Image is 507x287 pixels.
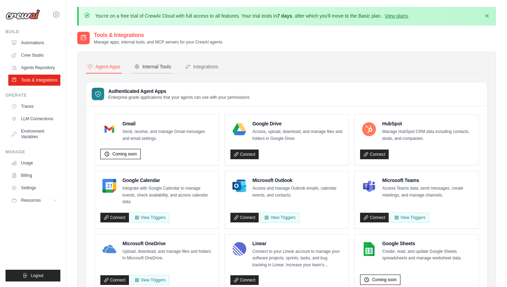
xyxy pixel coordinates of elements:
[252,128,343,142] p: Access, upload, download, and manage files and folders in Google Drive.
[102,179,116,193] img: Google Calendar Logo
[230,150,259,159] a: Connect
[122,128,213,142] p: Send, receive, and manage Gmail messages and email settings.
[94,39,222,45] p: Manage apps, internal tools, and MCP servers for your CrewAI agents
[6,270,60,281] button: Logout
[382,177,473,184] h4: Microsoft Teams
[183,60,220,74] button: Integrations
[185,63,218,70] div: Integrations
[8,182,60,193] a: Settings
[131,212,169,223] button: View Triggers
[100,213,129,222] a: Connect
[8,195,60,206] button: Resources
[252,185,343,199] p: Access and manage Outlook emails, calendar events, and contacts.
[382,240,473,247] h4: Google Sheets
[6,93,60,98] div: Operate
[122,185,213,205] p: Integrate with Google Calendar to manage events, check availability, and access calendar data.
[133,60,172,74] button: Internal Tools
[362,179,376,193] img: Microsoft Teams Logo
[8,101,60,112] a: Traces
[8,170,60,181] a: Billing
[252,240,343,247] h4: Linear
[131,275,169,285] : View Triggers
[6,29,60,35] div: Build
[8,50,60,61] a: Crew Studio
[230,275,259,285] a: Connect
[8,62,60,73] a: Agents Repository
[8,37,60,48] a: Automations
[102,122,116,136] img: Gmail Logo
[230,213,259,222] a: Connect
[108,88,250,95] h3: Authenticated Agent Apps
[122,120,213,127] h4: Gmail
[86,60,122,74] button: Agent Apps
[122,240,213,247] h4: Microsoft OneDrive
[122,248,213,262] p: Upload, download, and manage files and folders in Microsoft OneDrive.
[8,126,60,142] a: Environment Variables
[6,9,40,20] img: Logo
[252,248,343,269] p: Connect to your Linear account to manage your software projects, sprints, tasks, and bug tracking...
[112,151,137,157] span: Coming soon
[122,177,213,184] h4: Google Calendar
[100,275,129,285] a: Connect
[382,185,473,199] p: Access Teams data, send messages, create meetings, and manage channels.
[8,75,60,86] a: Tools & Integrations
[252,120,343,127] h4: Google Drive
[382,248,473,262] p: Create, read, and update Google Sheets spreadsheets and manage worksheet data.
[232,242,246,256] img: Linear Logo
[362,242,376,256] img: Google Sheets Logo
[102,242,116,256] img: Microsoft OneDrive Logo
[8,157,60,169] a: Usage
[108,95,250,100] p: Enterprise-grade applications that your agents can use with your permissions
[31,273,43,278] span: Logout
[382,128,473,142] p: Manage HubSpot CRM data including contacts, deals, and companies.
[360,150,389,159] a: Connect
[134,63,171,70] div: Internal Tools
[232,122,246,136] img: Google Drive Logo
[232,179,246,193] img: Microsoft Outlook Logo
[360,213,389,222] a: Connect
[362,122,376,136] img: HubSpot Logo
[21,198,41,203] span: Resources
[385,13,408,19] a: View plans
[277,13,292,19] strong: 7 days
[95,12,409,19] p: You're on a free trial of CrewAI Cloud with full access to all features. Your trial ends in , aft...
[94,31,222,39] h2: Tools & Integrations
[390,212,429,223] : View Triggers
[8,113,60,124] a: LLM Connections
[372,277,397,283] span: Coming soon
[382,120,473,127] h4: HubSpot
[6,149,60,155] div: Manage
[252,177,343,184] h4: Microsoft Outlook
[260,212,299,223] : View Triggers
[87,63,120,70] div: Agent Apps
